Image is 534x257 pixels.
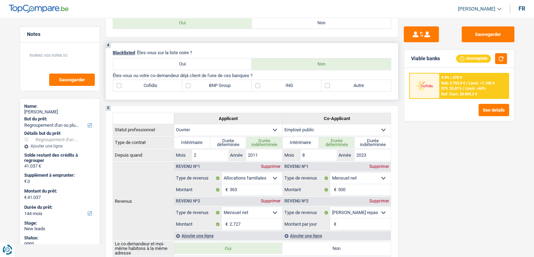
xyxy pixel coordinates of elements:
img: TopCompare Logo [9,5,68,13]
h5: Notes [27,31,93,37]
label: Année [337,150,355,161]
th: Depuis quand [113,149,174,161]
label: Durée indéterminée [355,137,391,148]
label: Oui [174,243,282,254]
div: Ref. Cost: 28 499,2 € [441,92,477,96]
div: Revenu nº2 [283,199,310,203]
div: Supprimer [368,164,391,169]
span: / [466,81,468,86]
p: Êtes-vous ou votre co-demandeur déjà client de l'une de ces banques ? [113,73,391,78]
span: [PERSON_NAME] [458,6,495,12]
label: ING [252,80,321,91]
label: BNP Group [182,80,252,91]
label: But du prêt: [24,116,94,122]
label: Durée déterminée [319,137,355,148]
div: 41.037 € [24,163,95,169]
div: Supprimer [259,164,282,169]
label: Autre [321,80,391,91]
label: Mois [174,150,192,161]
th: Le co-demandeur et moi-même habitons à la même adresse [113,241,174,255]
span: / [463,86,464,91]
div: Revenu nº1 [283,164,310,169]
th: Applicant [174,113,282,124]
th: Statut professionnel [113,124,174,136]
label: Année [228,150,246,161]
div: 5 [106,106,111,111]
th: Revenus [113,162,174,240]
label: Montant [283,184,330,195]
label: Montant du prêt: [24,188,94,194]
label: Non [282,243,390,254]
div: Status: [24,235,95,241]
div: Name: [24,104,95,109]
div: open [24,240,95,246]
span: Blacklisted [113,50,135,55]
button: See details [479,104,509,116]
label: Type de revenus [283,207,330,218]
div: [PERSON_NAME] [24,109,95,115]
div: Viable banks [411,56,440,62]
div: Solde restant des crédits à regrouper [24,152,95,163]
div: Revenu nº1 [174,164,202,169]
span: Sauvegarder [59,77,85,82]
span: NAI: 2 793,9 € [441,81,465,86]
label: Montant [174,184,222,195]
label: Intérimaire [283,137,319,148]
div: Ajouter une ligne [283,231,391,240]
div: Ajouter une ligne [174,231,282,240]
input: MM [192,150,228,161]
span: € [222,219,229,230]
label: Montant [174,219,222,230]
input: AAAA [355,150,391,161]
label: Durée déterminée [210,137,246,148]
label: Durée indéterminée [246,137,282,148]
input: MM [301,150,337,161]
span: € [222,184,229,195]
label: Oui [113,58,252,70]
button: Sauvegarder [49,74,95,86]
div: fr [519,5,525,12]
div: Incomplete [456,55,491,62]
label: Non [252,58,391,70]
input: AAAA [246,150,282,161]
span: € [330,219,338,230]
div: Stage: [24,220,95,226]
label: Montant par jour [283,219,330,230]
label: Cofidis [113,80,183,91]
label: Oui [113,17,252,29]
div: Revenu nº2 [174,199,202,203]
div: 9.9% | 478 € [441,75,462,80]
label: Supplément à emprunter: [24,173,94,178]
div: New leads [24,226,95,232]
div: 4 [106,43,111,48]
span: DTI: 25.81% [441,86,462,91]
label: Type de revenus [174,173,222,184]
span: € [24,178,27,184]
th: Co-Applicant [282,113,391,124]
th: Type de contrat [113,137,174,148]
a: [PERSON_NAME] [452,3,501,15]
span: Limit: >1.100 € [469,81,495,86]
label: Type de revenus [283,173,330,184]
label: Non [252,17,391,29]
img: Cofidis [411,79,437,92]
label: Durée du prêt: [24,205,94,210]
div: Ajouter une ligne [24,144,95,149]
label: Type de revenus [174,207,222,218]
label: Intérimaire [174,137,210,148]
div: Supprimer [259,199,282,203]
button: Sauvegarder [462,26,514,42]
div: Supprimer [368,199,391,203]
label: Mois [283,150,301,161]
div: Détails but du prêt [24,131,95,136]
span: € [330,184,338,195]
span: Limit: <60% [465,86,486,91]
p: : Êtes-vous sur la liste noire ? [113,50,391,55]
span: € [24,195,27,200]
